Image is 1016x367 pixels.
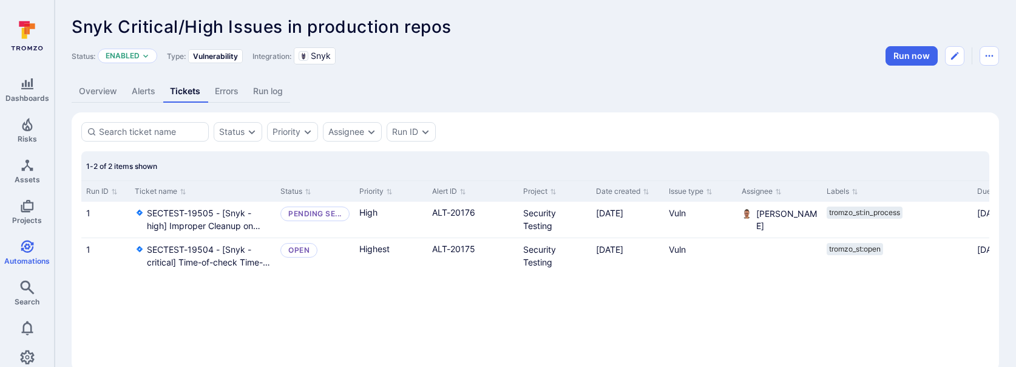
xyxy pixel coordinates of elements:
[827,207,967,219] div: labels-cell-issue
[135,187,186,196] button: Sort by Ticket name
[392,127,418,137] button: Run ID
[163,80,208,103] a: Tickets
[12,216,42,225] span: Projects
[354,202,427,238] div: Cell for Priority
[518,202,591,238] div: Cell for Project
[742,209,751,219] div: Gustavo Barbato
[328,127,364,137] button: Assignee
[99,126,203,138] input: Search ticket name
[208,80,246,103] a: Errors
[977,244,1004,255] span: [DATE]
[523,187,557,196] button: Sort by Project
[276,238,354,275] div: Cell for Status
[596,187,649,196] button: Sort by Date created
[432,244,475,254] a: alert link
[247,127,257,137] button: Expand dropdown
[742,209,751,219] img: 48
[303,127,313,137] button: Expand dropdown
[167,52,186,61] span: Type:
[977,208,1004,218] span: [DATE]
[596,208,623,218] span: [DATE]
[72,52,95,61] span: Status:
[147,207,271,232] a: SECTEST-19505 - [Snyk - high] Improper Cleanup on Thrown Exception - in file:pom.xml in repo:digi...
[135,208,144,218] svg: Jira
[4,256,50,266] span: Automations
[427,202,518,238] div: Cell for Alert ID
[829,208,900,218] span: tromzo_st:in_process
[219,127,245,137] button: Status
[591,202,664,238] div: Cell for Date created
[15,175,40,184] span: Assets
[18,134,37,143] span: Risks
[288,209,342,219] div: Pending Security Review
[130,202,276,238] div: Cell for Ticket name
[5,94,49,103] span: Dashboards
[81,202,130,238] div: Cell for Run ID
[737,238,822,275] div: Cell for Assignee
[72,16,452,37] span: Snyk Critical/High Issues in production repos
[311,50,331,62] span: Snyk
[756,208,817,232] span: [PERSON_NAME]
[106,51,140,61] button: Enabled
[130,238,276,275] div: Cell for Ticket name
[421,127,430,137] button: Expand dropdown
[15,297,39,306] span: Search
[980,46,999,66] button: Automation menu
[280,187,311,196] button: Sort by Status
[86,187,118,196] button: Sort by Run ID
[427,238,518,275] div: Cell for Alert ID
[359,207,378,219] span: High
[664,202,737,238] div: Cell for Issue type
[518,238,591,275] div: Cell for Project
[354,238,427,275] div: Cell for Priority
[432,187,466,196] button: Sort by Alert ID
[72,80,124,103] a: Overview
[359,243,390,255] span: Highest
[827,243,967,255] div: labels-cell-issue
[822,202,972,238] div: Cell for Labels
[276,202,354,238] div: Cell for Status
[246,80,290,103] a: Run log
[596,244,623,255] span: [DATE]
[142,52,149,60] button: Expand dropdown
[829,244,881,254] span: tromzo_st:open
[135,244,144,254] svg: Jira
[945,46,964,66] button: Edit automation
[359,187,393,196] button: Sort by Priority
[252,52,291,61] span: Integration:
[591,238,664,275] div: Cell for Date created
[188,49,243,63] div: Vulnerability
[367,127,376,137] button: Expand dropdown
[827,187,858,196] button: Sort by Labels
[288,245,310,255] div: OPEN
[72,80,999,103] div: Automation tabs
[822,238,972,275] div: Cell for Labels
[737,202,822,238] div: Cell for Assignee
[81,238,130,275] div: Cell for Run ID
[273,127,300,137] button: Priority
[432,207,475,218] a: alert link
[664,238,737,275] div: Cell for Issue type
[86,162,157,171] span: 1-2 of 2 items shown
[886,46,938,66] button: Run automation
[669,187,713,196] button: Sort by Issue type
[147,243,271,269] a: SECTEST-19504 - [Snyk - critical] Time-of-check Time-of-use (TOCTOU) Race Condition - in file:pom...
[742,187,782,196] button: Sort by Assignee
[124,80,163,103] a: Alerts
